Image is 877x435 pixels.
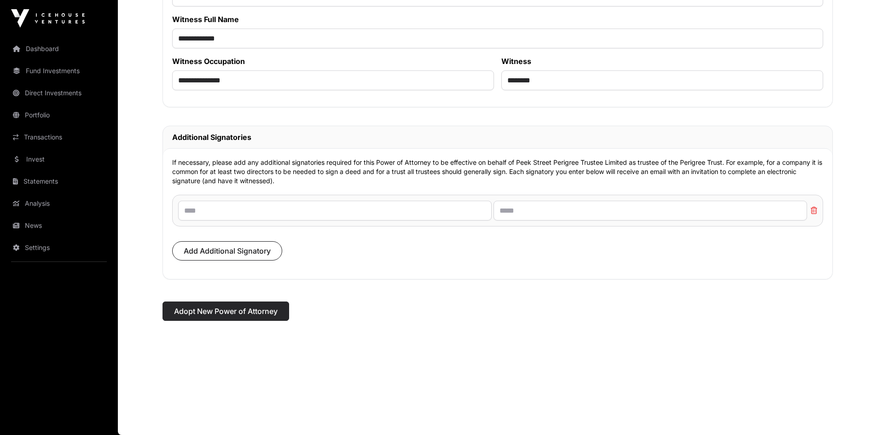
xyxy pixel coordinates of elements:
a: Portfolio [7,105,110,125]
a: Analysis [7,193,110,214]
span: Add Additional Signatory [184,245,271,256]
iframe: Chat Widget [831,391,877,435]
button: Add Additional Signatory [172,241,282,261]
a: Statements [7,171,110,191]
a: News [7,215,110,236]
p: If necessary, please add any additional signatories required for this Power of Attorney to be eff... [172,158,823,186]
a: Settings [7,238,110,258]
a: Invest [7,149,110,169]
a: Dashboard [7,39,110,59]
a: Fund Investments [7,61,110,81]
label: Witness Occupation [172,56,494,67]
span: Adopt New Power of Attorney [174,306,278,317]
label: Witness [501,56,823,67]
label: Witness Full Name [172,14,823,25]
a: Direct Investments [7,83,110,103]
h2: Additional Signatories [172,132,823,143]
img: Icehouse Ventures Logo [11,9,85,28]
a: Transactions [7,127,110,147]
button: Adopt New Power of Attorney [163,302,289,321]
